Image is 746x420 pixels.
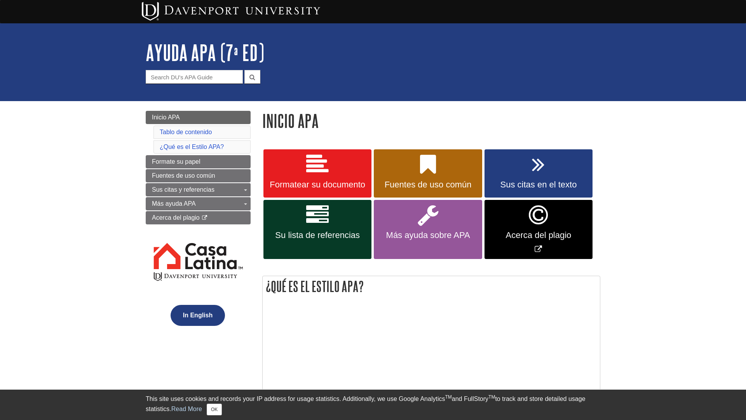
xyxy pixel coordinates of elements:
[152,186,214,193] span: Sus citas y referencias
[146,169,251,182] a: Fuentes de uso común
[160,129,212,135] a: Tablo de contenido
[171,305,225,326] button: In English
[263,200,371,259] a: Su lista de referencias
[146,70,243,84] input: Search DU's APA Guide
[146,111,251,124] a: Inicio APA
[146,111,251,339] div: Guide Page Menu
[152,214,200,221] span: Acerca del plagio
[445,394,451,400] sup: TM
[374,149,482,198] a: Fuentes de uso común
[263,276,600,297] h2: ¿Qué es el Estilo APA?
[485,200,593,259] a: Link opens in new window
[152,158,200,165] span: Formate su papel
[160,143,224,150] a: ¿Qué es el Estilo APA?
[269,180,366,190] span: Formatear su documento
[146,40,264,65] a: AYUDA APA (7ª ED)
[146,155,251,168] a: Formate su papel
[207,404,222,415] button: Close
[146,394,600,415] div: This site uses cookies and records your IP address for usage statistics. Additionally, we use Goo...
[262,111,600,131] h1: Inicio APA
[142,2,320,21] img: Davenport University
[263,149,371,198] a: Formatear su documento
[152,200,196,207] span: Más ayuda APA
[488,394,495,400] sup: TM
[152,172,215,179] span: Fuentes de uso común
[269,230,366,240] span: Su lista de referencias
[146,197,251,210] a: Más ayuda APA
[201,215,208,220] i: This link opens in a new window
[169,312,227,318] a: In English
[374,200,482,259] a: Más ayuda sobre APA
[152,114,180,121] span: Inicio APA
[146,183,251,196] a: Sus citas y referencias
[380,180,476,190] span: Fuentes de uso común
[380,230,476,240] span: Más ayuda sobre APA
[146,211,251,224] a: Acerca del plagio
[490,230,587,240] span: Acerca del plagio
[171,406,202,412] a: Read More
[490,180,587,190] span: Sus citas en el texto
[485,149,593,198] a: Sus citas en el texto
